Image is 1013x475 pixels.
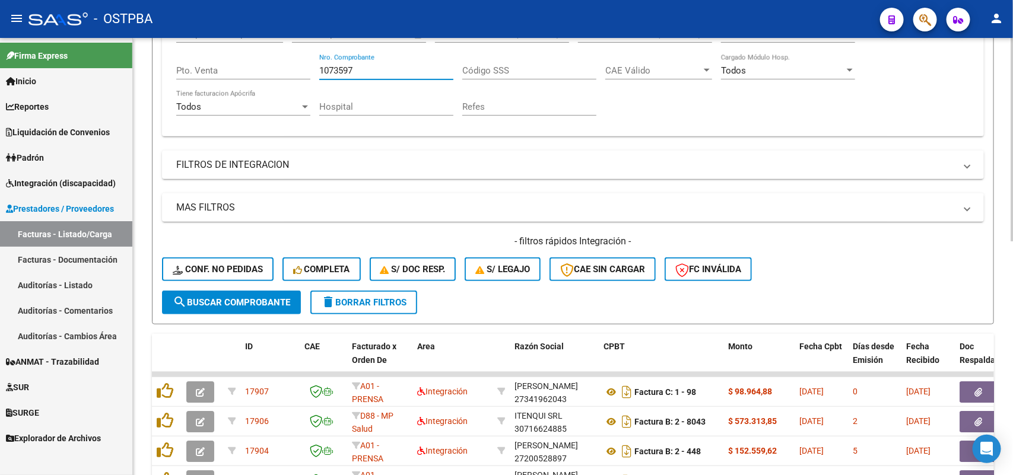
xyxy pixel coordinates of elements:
[465,257,541,281] button: S/ legajo
[799,342,842,351] span: Fecha Cpbt
[162,257,274,281] button: Conf. no pedidas
[6,151,44,164] span: Padrón
[853,416,858,426] span: 2
[906,416,931,426] span: [DATE]
[989,11,1004,25] mat-icon: person
[352,411,393,434] span: D88 - MP Salud
[906,446,931,455] span: [DATE]
[853,387,858,396] span: 0
[848,334,901,386] datatable-header-cell: Días desde Emisión
[176,158,955,171] mat-panel-title: FILTROS DE INTEGRACION
[347,334,412,386] datatable-header-cell: Facturado x Orden De
[6,381,29,394] span: SUR
[675,264,741,275] span: FC Inválida
[6,75,36,88] span: Inicio
[173,295,187,309] mat-icon: search
[245,416,269,426] span: 17906
[293,264,350,275] span: Completa
[634,447,701,456] strong: Factura B: 2 - 448
[162,151,984,179] mat-expansion-panel-header: FILTROS DE INTEGRACION
[162,235,984,248] h4: - filtros rápidos Integración -
[795,334,848,386] datatable-header-cell: Fecha Cpbt
[728,387,772,396] strong: $ 98.964,88
[728,446,777,455] strong: $ 152.559,62
[162,193,984,222] mat-expansion-panel-header: MAS FILTROS
[94,6,153,32] span: - OSTPBA
[510,334,599,386] datatable-header-cell: Razón Social
[515,409,563,423] div: ITENQUI SRL
[6,406,39,419] span: SURGE
[619,382,634,401] i: Descargar documento
[853,446,858,455] span: 5
[412,334,493,386] datatable-header-cell: Area
[300,334,347,386] datatable-header-cell: CAE
[176,201,955,214] mat-panel-title: MAS FILTROS
[853,342,894,365] span: Días desde Emisión
[515,380,578,393] div: [PERSON_NAME]
[176,101,201,112] span: Todos
[417,342,435,351] span: Area
[728,416,777,426] strong: $ 573.313,85
[370,257,456,281] button: S/ Doc Resp.
[352,342,396,365] span: Facturado x Orden De
[550,257,656,281] button: CAE SIN CARGAR
[162,291,301,314] button: Buscar Comprobante
[245,342,253,351] span: ID
[728,342,752,351] span: Monto
[799,446,824,455] span: [DATE]
[665,257,752,281] button: FC Inválida
[960,342,1013,365] span: Doc Respaldatoria
[9,11,24,25] mat-icon: menu
[321,295,335,309] mat-icon: delete
[352,441,383,464] span: A01 - PRENSA
[619,412,634,431] i: Descargar documento
[6,432,101,445] span: Explorador de Archivos
[906,387,931,396] span: [DATE]
[973,435,1001,463] div: Open Intercom Messenger
[6,202,114,215] span: Prestadores / Proveedores
[173,297,290,308] span: Buscar Comprobante
[515,380,594,404] div: 27341962043
[6,126,110,139] span: Liquidación de Convenios
[352,381,383,404] span: A01 - PRENSA
[604,342,625,351] span: CPBT
[173,264,263,275] span: Conf. no pedidas
[560,264,645,275] span: CAE SIN CARGAR
[515,439,578,452] div: [PERSON_NAME]
[723,334,795,386] datatable-header-cell: Monto
[799,387,824,396] span: [DATE]
[282,257,361,281] button: Completa
[515,439,594,464] div: 27200528897
[412,28,425,42] button: Open calendar
[417,387,468,396] span: Integración
[6,355,99,368] span: ANMAT - Trazabilidad
[245,387,269,396] span: 17907
[475,264,530,275] span: S/ legajo
[599,334,723,386] datatable-header-cell: CPBT
[6,49,68,62] span: Firma Express
[619,442,634,461] i: Descargar documento
[6,177,116,190] span: Integración (discapacidad)
[906,342,939,365] span: Fecha Recibido
[799,416,824,426] span: [DATE]
[321,297,407,308] span: Borrar Filtros
[417,446,468,455] span: Integración
[605,65,701,76] span: CAE Válido
[515,342,564,351] span: Razón Social
[417,416,468,426] span: Integración
[634,387,696,397] strong: Factura C: 1 - 98
[240,334,300,386] datatable-header-cell: ID
[304,342,320,351] span: CAE
[380,264,446,275] span: S/ Doc Resp.
[245,446,269,455] span: 17904
[310,291,417,314] button: Borrar Filtros
[721,65,746,76] span: Todos
[515,409,594,434] div: 30716624885
[901,334,955,386] datatable-header-cell: Fecha Recibido
[634,417,706,426] strong: Factura B: 2 - 8043
[6,100,49,113] span: Reportes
